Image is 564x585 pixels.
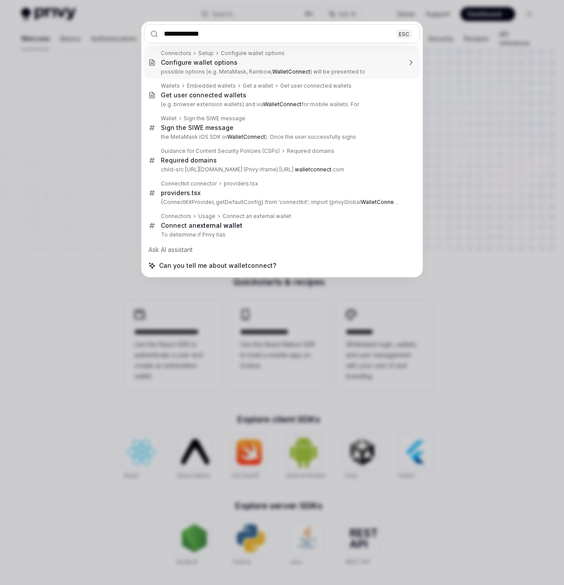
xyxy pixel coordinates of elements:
[161,115,177,122] div: Wallet
[280,82,352,89] div: Get user connected wallets
[161,213,191,220] div: Connectors
[361,199,402,205] b: WalletConnect<
[187,82,236,89] div: Embedded wallets
[184,115,245,122] div: Sign the SIWE message
[287,148,334,155] div: Required domains
[161,91,246,99] div: Get user connected wallets
[161,133,401,141] p: the MetaMask iOS SDK or ). Once the user successfully signs
[227,133,265,140] b: WalletConnect
[161,124,234,132] div: Sign the SIWE message
[198,50,214,57] div: Setup
[161,180,217,187] div: Connectkit connector
[221,50,285,57] div: Configure wallet options
[198,213,215,220] div: Usage
[263,101,301,107] b: WalletConnect
[161,156,217,164] div: Required domains
[161,50,191,57] div: Connectors
[223,213,291,220] div: Connect an external wallet
[161,199,401,206] p: {ConnectKitProvider, getDefaultConfig} from 'connectkit'; import {privyGlobal
[161,59,237,67] div: Configure wallet options
[396,29,412,38] div: ESC
[161,231,401,238] p: To determine if Privy has
[161,101,401,108] p: (e.g. browser extension wallets) and via for mobile wallets. For
[272,68,310,75] b: WalletConnect
[197,222,242,229] b: external wallet
[161,166,401,173] p: child-src [URL][DOMAIN_NAME] (Privy iframe) [URL]. .com
[144,242,420,258] div: Ask AI assistant
[161,222,242,230] div: Connect an
[161,148,280,155] div: Guidance for Content Security Policies (CSPs)
[224,180,258,187] div: providers.tsx
[161,189,200,197] div: providers.tsx
[161,68,401,75] p: possible options (e.g. MetaMask, Rainbow, ) will be presented to
[159,261,276,270] span: Can you tell me about walletconnect?
[295,166,331,173] b: walletconnect
[161,82,180,89] div: Wallets
[243,82,273,89] div: Get a wallet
